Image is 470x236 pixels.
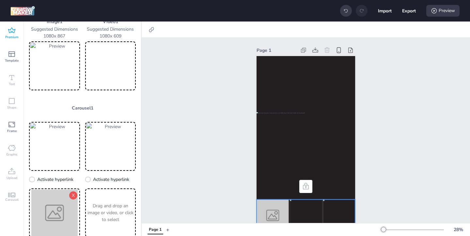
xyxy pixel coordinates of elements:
span: Template [5,58,19,63]
p: Image 1 [29,18,80,25]
span: Premium [5,35,19,40]
button: Import [378,4,392,18]
img: Preview [30,123,79,170]
span: Activate hyperlink [93,176,129,183]
div: Page 1 [257,47,296,54]
img: Preview [86,123,135,170]
span: Upload [7,175,17,181]
span: Frame [7,128,17,134]
span: Activate hyperlink [37,176,73,183]
span: Graphic [6,152,18,157]
button: Export [402,4,416,18]
p: Carousel 1 [29,105,136,111]
p: Drag and drop an image or video, or click to select [86,202,135,223]
span: Carousel [5,197,19,202]
img: Preview [30,43,79,89]
div: Tabs [144,224,166,235]
div: Page 1 [149,227,162,233]
p: Video 1 [85,18,136,25]
p: Suggested Dimensions [29,26,80,33]
div: Preview [426,5,460,17]
button: X [69,191,77,199]
p: 1080 x 867 [29,33,80,39]
span: Shape [7,105,16,110]
div: 28 % [450,226,466,233]
img: logo Creative Maker [10,6,35,16]
button: + [166,224,169,235]
p: 1080 x 609 [85,33,136,39]
img: Preview [30,190,79,236]
span: Text [9,81,15,87]
p: Suggested Dimensions [85,26,136,33]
